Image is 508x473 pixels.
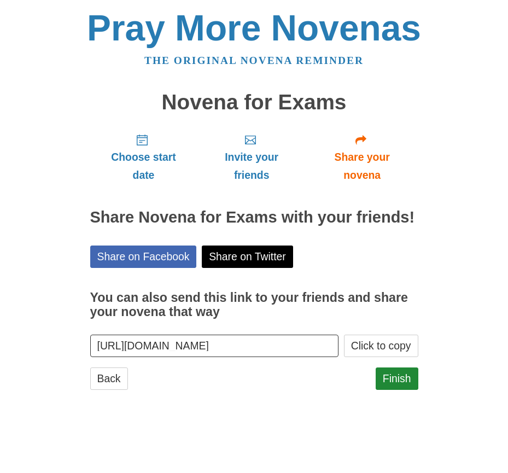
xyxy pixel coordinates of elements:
a: Share on Twitter [202,246,293,268]
button: Click to copy [344,335,418,357]
a: Share your novena [306,125,418,190]
span: Invite your friends [208,148,295,184]
a: The original novena reminder [144,55,364,66]
a: Share on Facebook [90,246,197,268]
span: Share your novena [317,148,407,184]
a: Pray More Novenas [87,8,421,48]
h1: Novena for Exams [90,91,418,114]
h3: You can also send this link to your friends and share your novena that way [90,291,418,319]
a: Choose start date [90,125,197,190]
span: Choose start date [101,148,186,184]
a: Back [90,367,128,390]
a: Invite your friends [197,125,306,190]
h2: Share Novena for Exams with your friends! [90,209,418,226]
a: Finish [376,367,418,390]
